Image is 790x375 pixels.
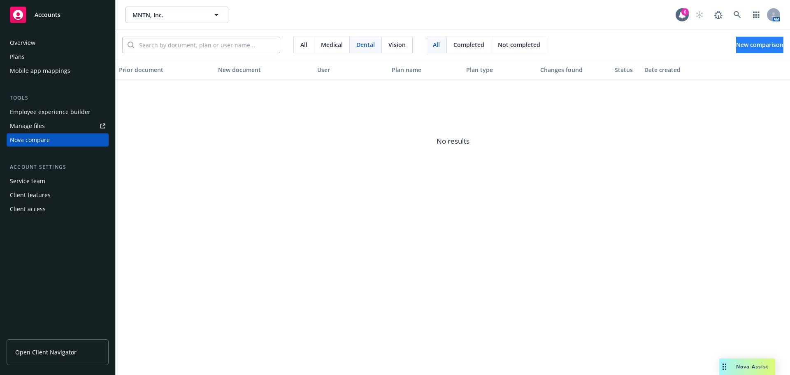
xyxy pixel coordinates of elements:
a: Accounts [7,3,109,26]
div: New document [218,65,311,74]
a: Search [729,7,746,23]
div: Overview [10,36,35,49]
div: Mobile app mappings [10,64,70,77]
a: Mobile app mappings [7,64,109,77]
div: Plans [10,50,25,63]
span: All [433,40,440,49]
span: New comparison [736,41,783,49]
a: Client features [7,189,109,202]
span: Nova Assist [736,363,769,370]
button: New comparison [736,37,783,53]
a: Manage files [7,119,109,133]
button: Plan type [463,60,537,79]
div: Client features [10,189,51,202]
span: No results [116,79,790,203]
span: Completed [453,40,484,49]
button: Prior document [116,60,215,79]
div: Changes found [540,65,608,74]
button: User [314,60,388,79]
div: Prior document [119,65,211,74]
span: Accounts [35,12,60,18]
div: Drag to move [719,359,730,375]
a: Client access [7,203,109,216]
button: Changes found [537,60,611,79]
a: Plans [7,50,109,63]
span: All [300,40,307,49]
div: User [317,65,385,74]
button: Nova Assist [719,359,775,375]
button: Date created [641,60,716,79]
a: Nova compare [7,133,109,147]
button: MNTN, Inc. [125,7,228,23]
span: Vision [388,40,406,49]
span: Not completed [498,40,540,49]
span: Dental [356,40,375,49]
input: Search by document, plan or user name... [134,37,280,53]
span: MNTN, Inc. [132,11,204,19]
div: Manage files [10,119,45,133]
span: Open Client Navigator [15,348,77,356]
div: Date created [644,65,712,74]
div: Status [615,65,638,74]
a: Start snowing [691,7,708,23]
div: Account settings [7,163,109,171]
a: Overview [7,36,109,49]
button: Status [611,60,641,79]
a: Employee experience builder [7,105,109,119]
div: Service team [10,175,45,188]
div: Employee experience builder [10,105,91,119]
svg: Search [128,42,134,48]
div: 6 [681,8,689,16]
div: Client access [10,203,46,216]
span: Medical [321,40,343,49]
div: Tools [7,94,109,102]
a: Service team [7,175,109,188]
div: Plan name [392,65,460,74]
a: Report a Bug [710,7,727,23]
button: New document [215,60,314,79]
div: Plan type [466,65,534,74]
a: Switch app [748,7,764,23]
div: Nova compare [10,133,50,147]
button: Plan name [388,60,463,79]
